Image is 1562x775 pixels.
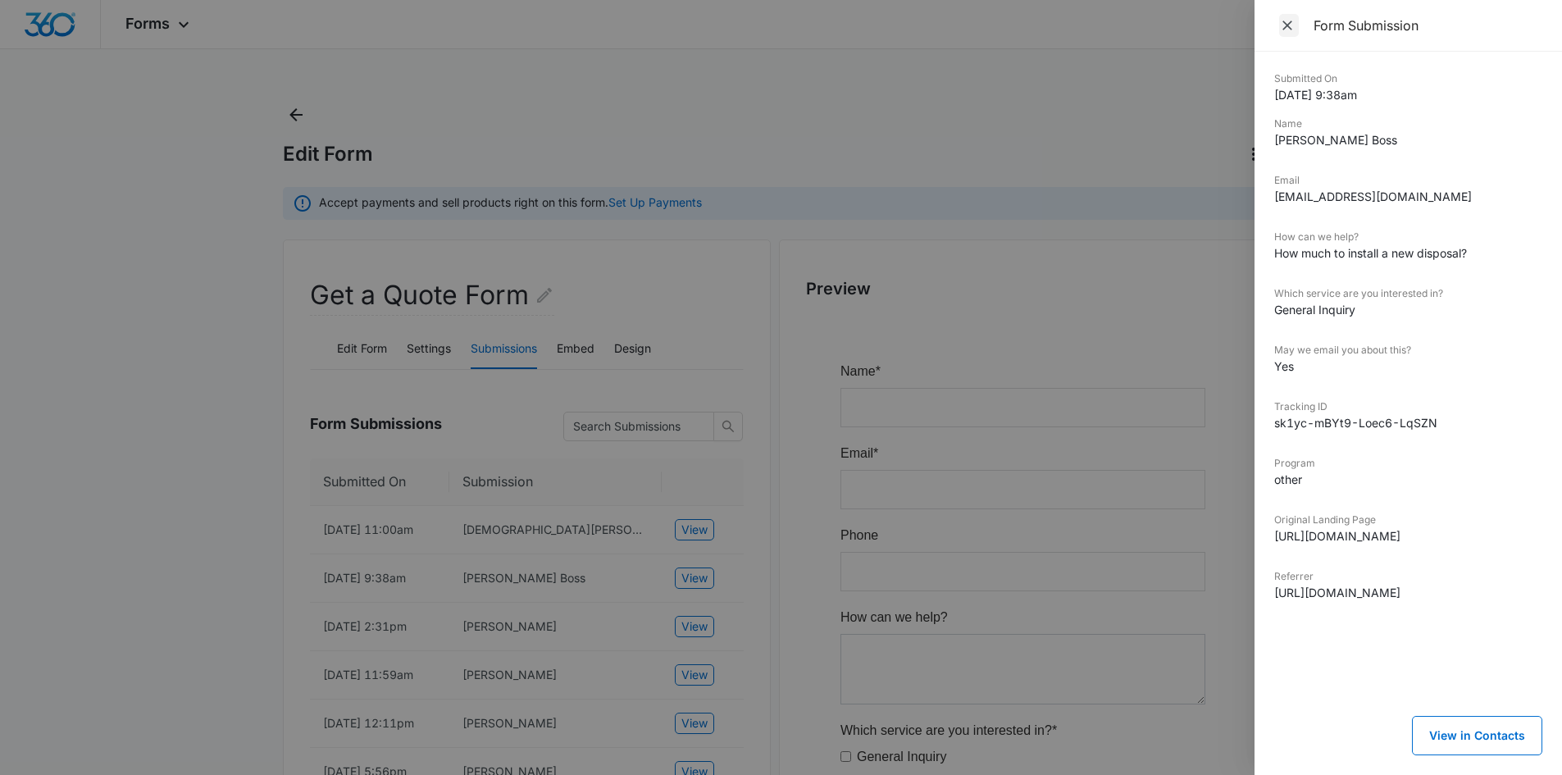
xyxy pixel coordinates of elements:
dd: [DATE] 9:38am [1274,86,1542,103]
dt: Tracking ID [1274,399,1542,414]
dt: How can we help? [1274,230,1542,244]
label: Repiping [25,499,76,518]
label: Water Leak [25,551,91,571]
dd: [URL][DOMAIN_NAME] [1274,527,1542,545]
dt: Email [1274,173,1542,188]
dd: sk1yc-mBYt9-Loec6-LqSZN [1274,414,1542,431]
dd: General Inquiry [1274,301,1542,318]
label: Slab Leak [25,577,83,597]
dd: other [1274,471,1542,488]
dt: Submitted On [1274,71,1542,86]
label: General Inquiry [25,394,114,413]
button: View in Contacts [1412,716,1542,755]
div: Form Submission [1314,16,1542,34]
label: Water Heater Services [25,446,156,466]
label: Gas Leak [25,525,80,545]
span: Email [8,93,41,107]
span: Which service are you interested in? [8,370,220,384]
dt: May we email you about this? [1274,343,1542,358]
dt: Which service are you interested in? [1274,286,1542,301]
button: Close [1274,13,1304,38]
dt: Original Landing Page [1274,513,1542,527]
span: Phone [8,175,46,189]
dt: Program [1274,456,1542,471]
dt: Referrer [1274,569,1542,584]
dd: [URL][DOMAIN_NAME] [1274,584,1542,601]
dd: How much to install a new disposal? [1274,244,1542,262]
span: Name [8,11,43,25]
span: May we email you about this? [8,704,181,718]
span: Close [1279,14,1299,37]
label: Tankless Water Heaters [25,472,163,492]
dd: [EMAIL_ADDRESS][DOMAIN_NAME] [1274,188,1542,205]
span: Address of Service [8,622,118,636]
dt: Name [1274,116,1542,131]
dd: Yes [1274,358,1542,375]
dd: [PERSON_NAME] Boss [1274,131,1542,148]
span: How can we help? [8,257,116,271]
label: Maintenance Service Plan [25,420,177,440]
